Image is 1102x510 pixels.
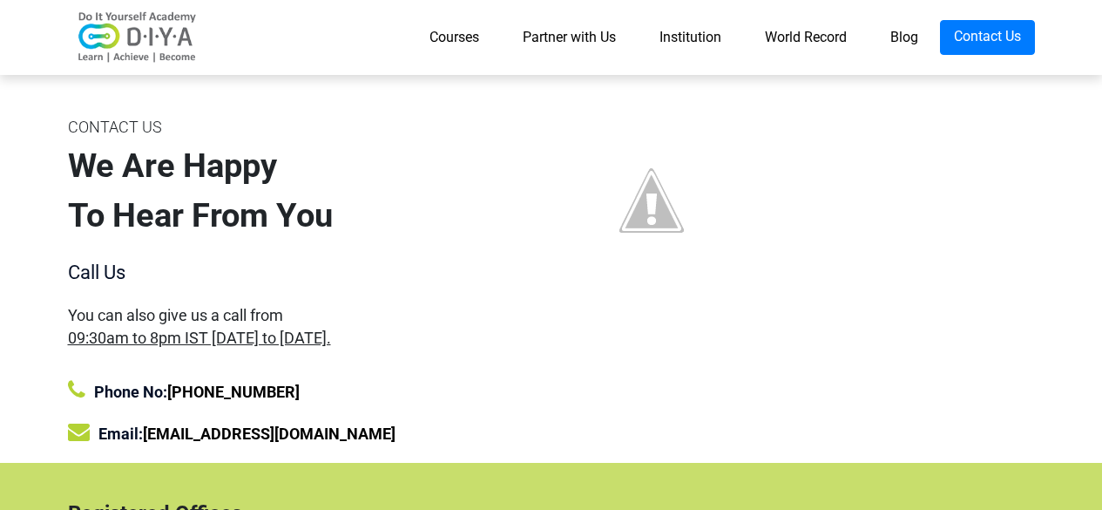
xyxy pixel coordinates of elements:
[565,113,739,288] img: contact%2Bus%2Bimage.jpg
[167,383,300,401] a: [PHONE_NUMBER]
[940,20,1035,55] a: Contact Us
[638,20,743,55] a: Institution
[143,425,396,443] a: [EMAIL_ADDRESS][DOMAIN_NAME]
[68,141,538,241] div: We Are Happy To Hear From You
[68,421,538,445] div: Email:
[68,379,538,404] div: Phone No:
[68,11,207,64] img: logo-v2.png
[68,329,331,347] span: 09:30am to 8pm IST [DATE] to [DATE].
[869,20,940,55] a: Blog
[68,113,538,141] div: CONTACT US
[408,20,501,55] a: Courses
[68,258,538,287] div: Call Us
[743,20,869,55] a: World Record
[501,20,638,55] a: Partner with Us
[68,304,538,348] div: You can also give us a call from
